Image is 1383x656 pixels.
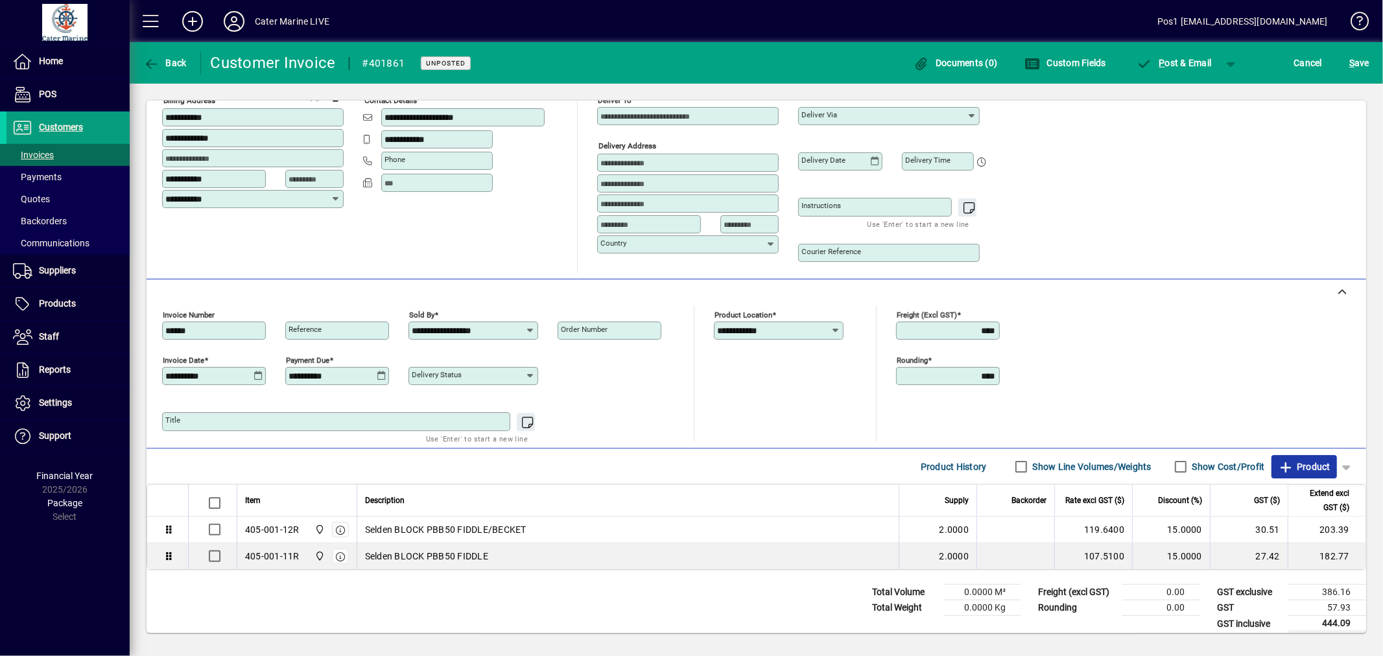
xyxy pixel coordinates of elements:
span: Settings [39,397,72,408]
span: GST ($) [1254,493,1280,508]
span: Suppliers [39,265,76,275]
div: 107.5100 [1063,550,1124,563]
a: Home [6,45,130,78]
mat-label: Deliver via [801,110,837,119]
span: 2.0000 [940,550,969,563]
span: POS [39,89,56,99]
span: Products [39,298,76,309]
span: Home [39,56,63,66]
mat-label: Payment due [286,356,329,365]
span: Financial Year [37,471,93,481]
div: Cater Marine LIVE [255,11,329,32]
span: Description [365,493,405,508]
button: Custom Fields [1021,51,1109,75]
span: Cater Marine [311,549,326,563]
div: Customer Invoice [211,53,336,73]
span: Selden BLOCK PBB50 FIDDLE [365,550,488,563]
span: Quotes [13,194,50,204]
td: 15.0000 [1132,517,1210,543]
span: Payments [13,172,62,182]
div: 119.6400 [1063,523,1124,536]
mat-label: Reference [289,325,322,334]
td: 30.51 [1210,517,1288,543]
a: Invoices [6,144,130,166]
a: View on map [305,86,326,106]
span: Back [143,58,187,68]
mat-label: Instructions [801,201,841,210]
mat-label: Rounding [897,356,928,365]
mat-label: Country [600,239,626,248]
td: 444.09 [1288,616,1366,632]
button: Product History [916,455,992,478]
a: Reports [6,354,130,386]
a: Staff [6,321,130,353]
button: Copy to Delivery address [326,86,347,107]
button: Documents (0) [910,51,1001,75]
span: Custom Fields [1024,58,1106,68]
span: Reports [39,364,71,375]
span: Documents (0) [914,58,998,68]
mat-label: Delivery time [905,156,951,165]
td: 57.93 [1288,600,1366,616]
span: Cater Marine [311,522,326,537]
span: Product History [921,456,987,477]
td: 182.77 [1288,543,1365,569]
td: Freight (excl GST) [1032,585,1122,600]
td: Rounding [1032,600,1122,616]
td: 0.0000 M³ [943,585,1021,600]
span: Invoices [13,150,54,160]
mat-label: Deliver To [598,96,632,105]
mat-label: Delivery date [801,156,845,165]
span: ave [1349,53,1369,73]
span: Extend excl GST ($) [1296,486,1349,515]
span: Backorder [1011,493,1046,508]
div: Pos1 [EMAIL_ADDRESS][DOMAIN_NAME] [1157,11,1328,32]
div: 405-001-11R [245,550,300,563]
td: 0.00 [1122,585,1200,600]
td: 0.00 [1122,600,1200,616]
span: S [1349,58,1354,68]
mat-label: Order number [561,325,608,334]
span: P [1159,58,1165,68]
mat-label: Sold by [409,310,434,320]
a: Settings [6,387,130,419]
mat-label: Invoice number [163,310,215,320]
span: Supply [945,493,969,508]
mat-hint: Use 'Enter' to start a new line [868,217,969,231]
span: Customers [39,122,83,132]
span: Selden BLOCK PBB50 FIDDLE/BECKET [365,523,526,536]
span: Discount (%) [1158,493,1202,508]
mat-label: Invoice date [163,356,204,365]
mat-label: Phone [384,155,405,164]
button: Save [1346,51,1373,75]
td: 27.42 [1210,543,1288,569]
span: Package [47,498,82,508]
a: Communications [6,232,130,254]
span: Item [245,493,261,508]
span: Unposted [426,59,466,67]
button: Product [1271,455,1337,478]
span: Cancel [1294,53,1323,73]
a: Knowledge Base [1341,3,1367,45]
button: Cancel [1291,51,1326,75]
mat-label: Product location [715,310,772,320]
a: Backorders [6,210,130,232]
span: Backorders [13,216,67,226]
td: 386.16 [1288,585,1366,600]
a: Payments [6,166,130,188]
mat-label: Title [165,416,180,425]
a: Support [6,420,130,452]
button: Post & Email [1130,51,1218,75]
button: Back [140,51,190,75]
td: GST inclusive [1211,616,1288,632]
a: POS [6,78,130,111]
td: 15.0000 [1132,543,1210,569]
span: Staff [39,331,59,342]
span: Rate excl GST ($) [1065,493,1124,508]
td: 203.39 [1288,517,1365,543]
span: Support [39,430,71,441]
button: Profile [213,10,255,33]
button: Add [172,10,213,33]
div: 405-001-12R [245,523,300,536]
td: GST exclusive [1211,585,1288,600]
